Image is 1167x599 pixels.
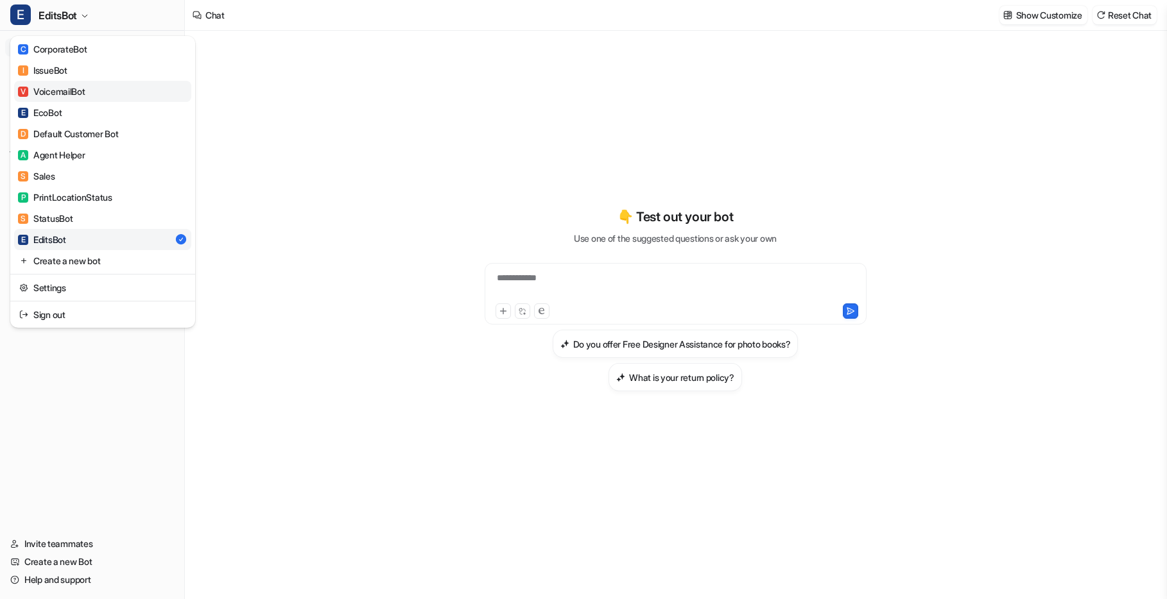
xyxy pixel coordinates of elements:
[18,127,118,140] div: Default Customer Bot
[18,87,28,97] span: V
[18,235,28,245] span: E
[18,212,73,225] div: StatusBot
[10,36,195,328] div: EEditsBot
[18,192,28,203] span: P
[18,108,28,118] span: E
[18,233,66,246] div: EditsBot
[18,150,28,160] span: A
[18,214,28,224] span: S
[18,169,55,183] div: Sales
[18,106,62,119] div: EcoBot
[14,277,191,298] a: Settings
[19,281,28,294] img: reset
[39,6,77,24] span: EditsBot
[18,190,112,204] div: PrintLocationStatus
[18,44,28,55] span: C
[14,250,191,271] a: Create a new bot
[18,85,85,98] div: VoicemailBot
[18,171,28,181] span: S
[18,63,67,77] div: IssueBot
[18,148,85,162] div: Agent Helper
[14,304,191,325] a: Sign out
[18,129,28,139] span: D
[10,4,31,25] span: E
[19,254,28,267] img: reset
[18,65,28,76] span: I
[19,308,28,321] img: reset
[18,42,87,56] div: CorporateBot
